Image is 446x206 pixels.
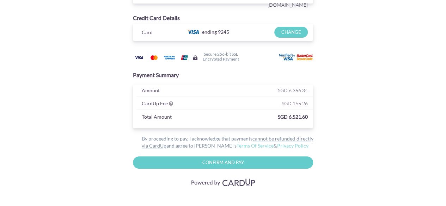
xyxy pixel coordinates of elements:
[133,156,313,169] input: Confirm and Pay
[162,53,176,62] img: American Express
[136,28,181,38] div: Card
[133,14,313,22] div: Credit Card Details
[132,53,146,62] img: Visa
[177,53,191,62] img: Union Pay
[279,54,314,61] img: User card
[218,29,229,35] span: 9245
[203,52,239,61] h6: Secure 256-bit SSL Encrypted Payment
[277,143,308,149] a: Privacy Policy
[136,99,225,110] div: CardUp Fee
[136,86,225,96] div: Amount
[133,135,313,149] div: By proceeding to pay, I acknowledge that payments and agree to [PERSON_NAME]’s &
[195,112,313,123] div: SGD 6,521.60
[188,176,258,189] img: Visa, Mastercard
[147,53,161,62] img: Mastercard
[133,71,313,79] div: Payment Summary
[274,27,308,38] input: CHANGE
[225,99,313,110] div: SGD 165.26
[193,55,198,61] img: Secure lock
[237,143,274,149] a: Terms Of Service
[136,112,195,123] div: Total Amount
[278,87,308,93] span: SGD 6,356.34
[202,27,217,37] span: ending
